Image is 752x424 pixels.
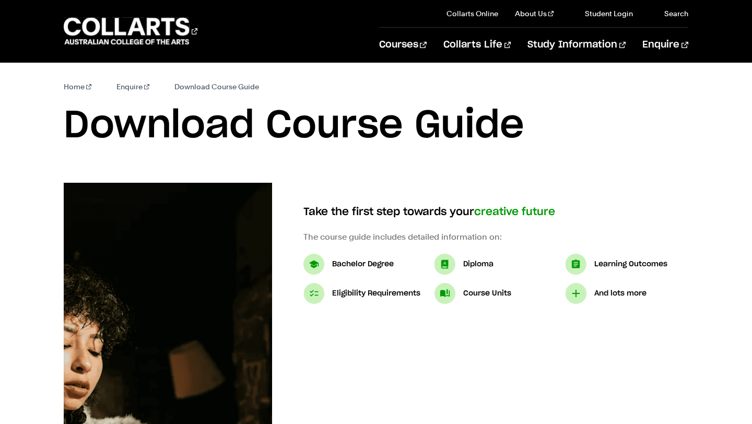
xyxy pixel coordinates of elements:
[463,287,511,300] p: Course Units
[303,283,324,304] img: Eligibility Requirements
[650,8,688,19] a: Search
[64,79,91,94] a: Home
[527,28,626,62] a: Study Information
[332,258,394,270] p: Bachelor Degree
[474,207,555,217] span: creative future
[434,254,455,275] img: Diploma
[303,231,688,243] p: The course guide includes detailed information on:
[64,102,688,149] h1: Download Course Guide
[116,79,149,94] a: Enquire
[515,8,554,19] a: About Us
[332,287,420,300] p: Eligibility Requirements
[303,204,688,220] h4: Take the first step towards your
[594,287,647,300] p: And lots more
[594,258,667,270] p: Learning Outcomes
[642,28,688,62] a: Enquire
[303,254,324,275] img: Bachelor Degree
[379,28,427,62] a: Courses
[463,258,494,270] p: Diploma
[64,16,197,46] div: Go to homepage
[174,79,259,94] span: Download Course Guide
[566,283,586,304] img: And lots more
[434,283,455,304] img: Course Units
[566,254,586,275] img: Learning Outcomes
[446,8,498,19] a: Collarts Online
[443,28,511,62] a: Collarts Life
[570,8,633,19] a: Student Login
